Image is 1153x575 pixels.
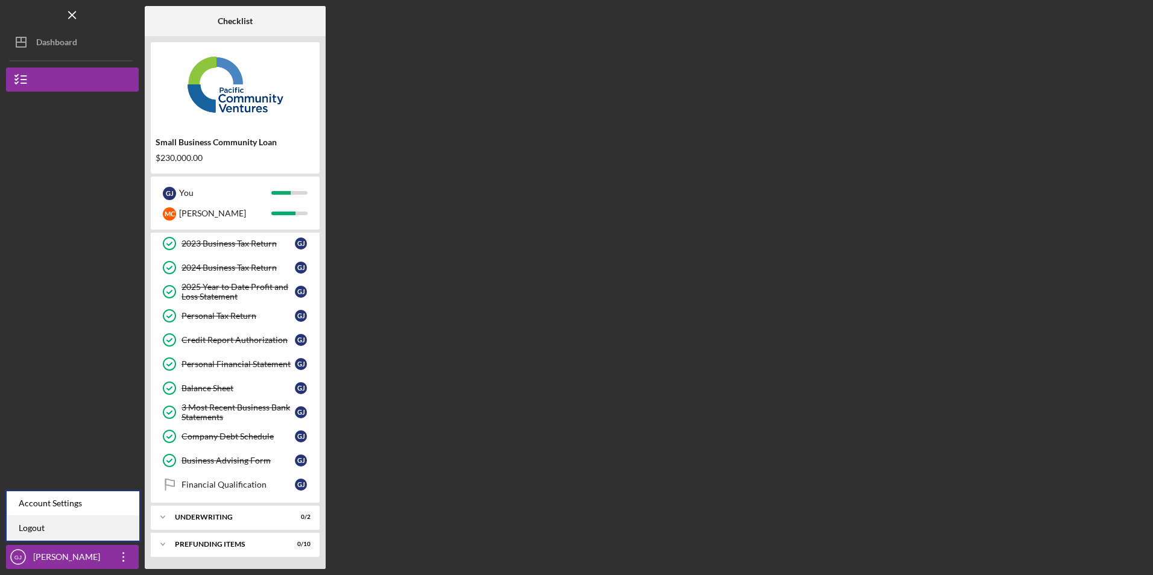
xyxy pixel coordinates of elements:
[36,30,77,57] div: Dashboard
[156,137,315,147] div: Small Business Community Loan
[156,153,315,163] div: $230,000.00
[157,231,314,256] a: 2023 Business Tax ReturnGJ
[157,473,314,497] a: Financial QualificationGJ
[157,448,314,473] a: Business Advising FormGJ
[151,48,320,121] img: Product logo
[295,310,307,322] div: G J
[295,406,307,418] div: G J
[30,545,109,572] div: [PERSON_NAME]
[179,183,271,203] div: You
[182,359,295,369] div: Personal Financial Statement
[295,479,307,491] div: G J
[295,286,307,298] div: G J
[295,358,307,370] div: G J
[182,282,295,301] div: 2025 Year to Date Profit and Loss Statement
[163,207,176,221] div: M C
[182,456,295,465] div: Business Advising Form
[179,203,271,224] div: [PERSON_NAME]
[218,16,253,26] b: Checklist
[295,430,307,442] div: G J
[182,383,295,393] div: Balance Sheet
[289,514,311,521] div: 0 / 2
[289,541,311,548] div: 0 / 10
[14,554,22,561] text: GJ
[295,382,307,394] div: G J
[182,335,295,345] div: Credit Report Authorization
[157,256,314,280] a: 2024 Business Tax ReturnGJ
[182,239,295,248] div: 2023 Business Tax Return
[182,263,295,272] div: 2024 Business Tax Return
[157,424,314,448] a: Company Debt ScheduleGJ
[182,403,295,422] div: 3 Most Recent Business Bank Statements
[157,352,314,376] a: Personal Financial StatementGJ
[157,400,314,424] a: 3 Most Recent Business Bank StatementsGJ
[182,432,295,441] div: Company Debt Schedule
[295,237,307,250] div: G J
[295,262,307,274] div: G J
[157,280,314,304] a: 2025 Year to Date Profit and Loss StatementGJ
[7,516,139,541] a: Logout
[182,311,295,321] div: Personal Tax Return
[7,491,139,516] div: Account Settings
[157,376,314,400] a: Balance SheetGJ
[157,328,314,352] a: Credit Report AuthorizationGJ
[182,480,295,489] div: Financial Qualification
[175,514,280,521] div: Underwriting
[6,545,139,569] button: GJ[PERSON_NAME]
[175,541,280,548] div: Prefunding Items
[295,334,307,346] div: G J
[163,187,176,200] div: G J
[157,304,314,328] a: Personal Tax ReturnGJ
[295,454,307,467] div: G J
[6,30,139,54] button: Dashboard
